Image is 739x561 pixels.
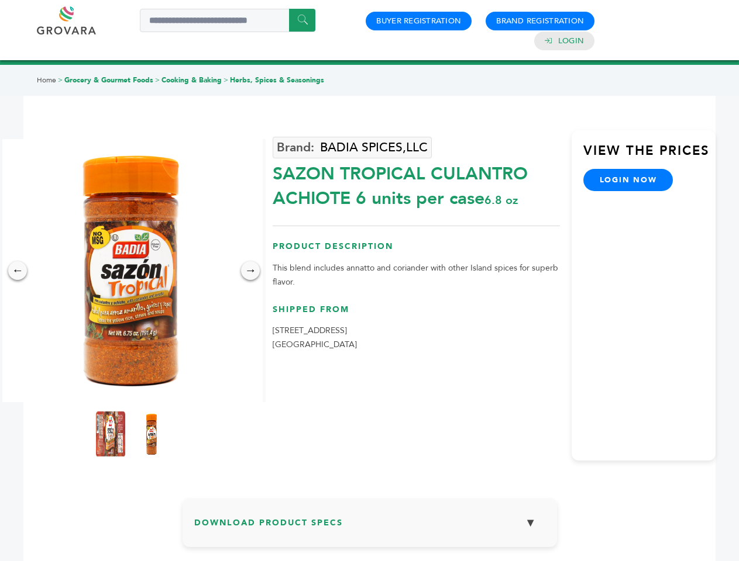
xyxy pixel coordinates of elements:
[8,261,27,280] div: ←
[558,36,584,46] a: Login
[273,137,432,158] a: BADIA SPICES,LLC
[58,75,63,85] span: >
[496,16,584,26] a: Brand Registration
[273,304,560,324] h3: Shipped From
[155,75,160,85] span: >
[161,75,222,85] a: Cooking & Baking
[224,75,228,85] span: >
[273,241,560,261] h3: Product Description
[37,75,56,85] a: Home
[96,411,125,458] img: SAZON TROPICAL ® /CULANTRO ACHIOTE 6 units per case 6.8 oz Product Label
[273,324,560,352] p: [STREET_ADDRESS] [GEOGRAPHIC_DATA]
[140,9,315,32] input: Search a product or brand...
[273,156,560,211] div: SAZON TROPICAL CULANTRO ACHIOTE 6 units per case
[376,16,461,26] a: Buyer Registration
[194,510,545,544] h3: Download Product Specs
[484,192,518,208] span: 6.8 oz
[64,75,153,85] a: Grocery & Gourmet Foods
[230,75,324,85] a: Herbs, Spices & Seasonings
[516,510,545,535] button: ▼
[583,169,673,191] a: login now
[583,142,716,169] h3: View the Prices
[137,411,166,458] img: SAZON TROPICAL ® /CULANTRO ACHIOTE 6 units per case 6.8 oz
[273,261,560,289] p: This blend includes annatto and coriander with other Island spices for superb flavor.
[241,261,260,280] div: →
